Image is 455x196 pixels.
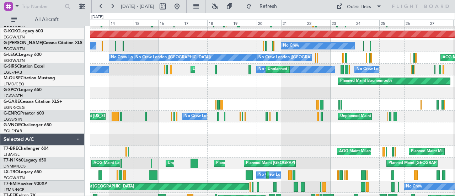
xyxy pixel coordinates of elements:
div: 14 [109,20,134,26]
span: LX-TRO [4,170,19,174]
a: EGLF/FAB [4,70,22,75]
div: No Crew London ([GEOGRAPHIC_DATA]) [258,52,334,63]
div: Unplanned Maint Lagos ([GEOGRAPHIC_DATA][PERSON_NAME]) [168,158,287,169]
div: Unplanned Maint [GEOGRAPHIC_DATA] ([GEOGRAPHIC_DATA]) [268,64,385,75]
a: EGGW/LTN [4,58,25,63]
div: 27 [429,20,453,26]
a: EGLF/FAB [4,128,22,134]
span: G-KGKG [4,29,20,33]
button: Refresh [243,1,285,12]
a: T7-BREChallenger 604 [4,147,49,151]
a: LGAV/ATH [4,93,23,99]
a: G-KGKGLegacy 600 [4,29,43,33]
div: No Crew London ([GEOGRAPHIC_DATA]) [258,170,334,180]
a: EGGW/LTN [4,175,25,181]
div: 18 [207,20,232,26]
input: Trip Number [22,1,63,12]
div: 25 [379,20,404,26]
a: LFMN/NCE [4,187,25,192]
a: DNMM/LOS [4,164,26,169]
span: G-ENRG [4,111,20,116]
div: No Crew [283,41,299,51]
span: Refresh [253,4,283,9]
div: Quick Links [347,4,371,11]
div: Planned Maint [GEOGRAPHIC_DATA] [66,181,134,192]
div: AOG Maint Milan (Linate) [339,146,385,157]
button: Quick Links [333,1,385,12]
a: G-ENRGPraetor 600 [4,111,44,116]
span: [DATE] - [DATE] [121,3,154,10]
div: 19 [232,20,256,26]
div: 24 [355,20,379,26]
a: LX-TROLegacy 650 [4,170,42,174]
span: G-LEGC [4,53,19,57]
a: G-LEGCLegacy 600 [4,53,42,57]
a: G-SPCYLegacy 650 [4,88,42,92]
span: All Aircraft [18,17,75,22]
div: 17 [183,20,207,26]
span: G-VNOR [4,123,21,127]
div: No Crew London ([GEOGRAPHIC_DATA]) [184,111,260,122]
span: M-OUSE [4,76,21,80]
a: EGGW/LTN [4,46,25,52]
a: G-GARECessna Citation XLS+ [4,100,62,104]
span: G-SIRS [4,64,17,69]
div: Planned Maint Bournemouth [340,76,392,86]
div: No Crew London ([GEOGRAPHIC_DATA]) [135,52,211,63]
div: No Crew [406,181,422,192]
span: G-SPCY [4,88,19,92]
div: [DATE] [91,14,103,20]
div: AOG Maint Lagos ([PERSON_NAME]) [93,158,162,169]
a: EGSS/STN [4,117,22,122]
span: G-GARE [4,100,20,104]
a: T7-N1960Legacy 650 [4,158,46,163]
a: T7-EMIHawker 900XP [4,182,47,186]
a: LTBA/ISL [4,152,20,157]
div: 16 [158,20,183,26]
a: G-SIRSCitation Excel [4,64,44,69]
div: Planned Maint [GEOGRAPHIC_DATA] ([GEOGRAPHIC_DATA]) [216,158,328,169]
div: No Crew [258,64,275,75]
a: LFMD/CEQ [4,81,24,87]
div: 22 [306,20,330,26]
a: G-VNORChallenger 650 [4,123,52,127]
span: T7-BRE [4,147,18,151]
div: 13 [84,20,109,26]
span: G-[PERSON_NAME] [4,41,43,45]
div: 26 [404,20,429,26]
a: M-OUSECitation Mustang [4,76,55,80]
div: 20 [257,20,281,26]
div: 21 [281,20,306,26]
div: Unplanned Maint [GEOGRAPHIC_DATA] ([GEOGRAPHIC_DATA]) [193,64,310,75]
div: 15 [134,20,158,26]
div: Planned Maint [GEOGRAPHIC_DATA] ([GEOGRAPHIC_DATA]) [246,158,358,169]
span: T7-N1960 [4,158,23,163]
div: 23 [330,20,355,26]
div: No Crew London ([GEOGRAPHIC_DATA]) [111,52,186,63]
a: EGNR/CEG [4,105,25,110]
span: T7-EMI [4,182,17,186]
a: G-[PERSON_NAME]Cessna Citation XLS [4,41,82,45]
a: EGGW/LTN [4,35,25,40]
div: No Crew London ([GEOGRAPHIC_DATA]) [357,64,432,75]
div: Planned Maint [GEOGRAPHIC_DATA] ([GEOGRAPHIC_DATA]) [268,170,380,180]
button: All Aircraft [8,14,77,25]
